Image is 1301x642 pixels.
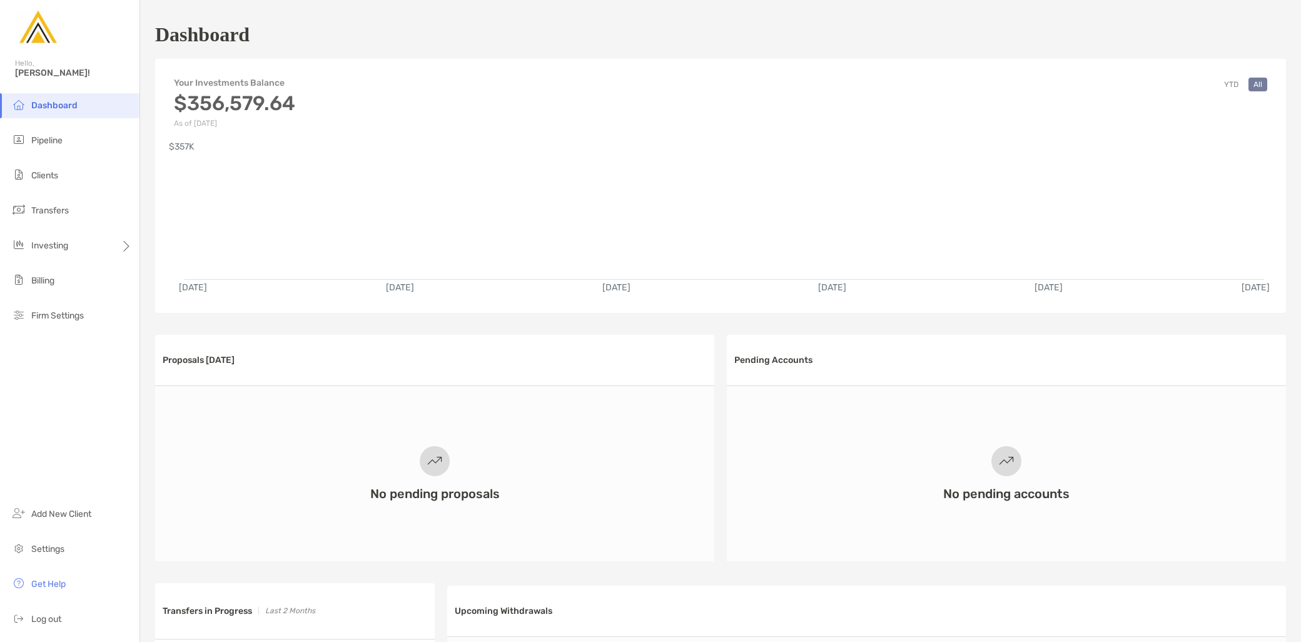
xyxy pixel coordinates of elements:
[265,603,315,619] p: Last 2 Months
[734,355,812,365] h3: Pending Accounts
[11,506,26,521] img: add_new_client icon
[11,611,26,626] img: logout icon
[155,23,250,46] h1: Dashboard
[11,541,26,556] img: settings icon
[11,272,26,287] img: billing icon
[31,205,69,216] span: Transfers
[11,237,26,252] img: investing icon
[11,132,26,147] img: pipeline icon
[174,119,295,128] p: As of [DATE]
[163,606,252,616] h3: Transfers in Progress
[163,355,235,365] h3: Proposals [DATE]
[31,240,68,251] span: Investing
[1242,282,1270,293] text: [DATE]
[15,68,132,78] span: [PERSON_NAME]!
[31,509,91,519] span: Add New Client
[31,170,58,181] span: Clients
[31,614,61,624] span: Log out
[31,310,84,321] span: Firm Settings
[11,307,26,322] img: firm-settings icon
[1219,78,1243,91] button: YTD
[31,544,64,554] span: Settings
[1248,78,1267,91] button: All
[455,606,552,616] h3: Upcoming Withdrawals
[11,576,26,591] img: get-help icon
[370,486,500,501] h3: No pending proposals
[1035,282,1063,293] text: [DATE]
[31,579,66,589] span: Get Help
[31,135,63,146] span: Pipeline
[174,91,295,115] h3: $356,579.64
[174,78,295,88] h4: Your Investments Balance
[818,282,846,293] text: [DATE]
[602,282,630,293] text: [DATE]
[31,100,78,111] span: Dashboard
[386,282,414,293] text: [DATE]
[11,167,26,182] img: clients icon
[11,202,26,217] img: transfers icon
[169,141,195,152] text: $357K
[11,97,26,112] img: dashboard icon
[943,486,1070,501] h3: No pending accounts
[15,5,60,50] img: Zoe Logo
[179,282,207,293] text: [DATE]
[31,275,54,286] span: Billing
